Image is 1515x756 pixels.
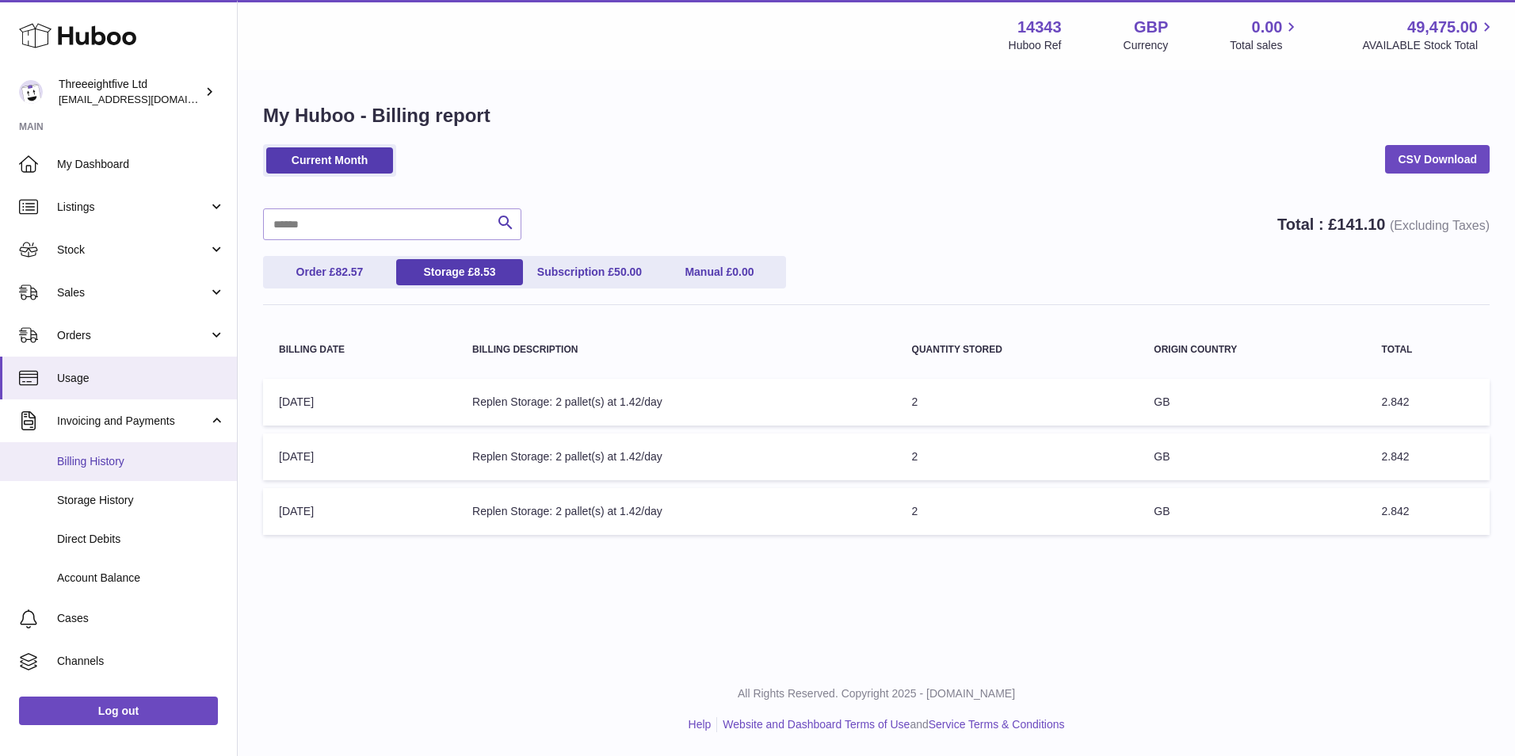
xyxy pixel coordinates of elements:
[57,454,225,469] span: Billing History
[456,433,896,480] td: Replen Storage: 2 pallet(s) at 1.42/day
[1230,17,1300,53] a: 0.00 Total sales
[1252,17,1283,38] span: 0.00
[1230,38,1300,53] span: Total sales
[723,718,910,731] a: Website and Dashboard Terms of Use
[263,329,456,371] th: Billing Date
[1366,329,1490,371] th: Total
[1017,17,1062,38] strong: 14343
[19,80,43,104] img: internalAdmin-14343@internal.huboo.com
[263,488,456,535] td: [DATE]
[1138,329,1365,371] th: Origin Country
[263,103,1490,128] h1: My Huboo - Billing report
[57,242,208,258] span: Stock
[263,433,456,480] td: [DATE]
[456,329,896,371] th: Billing Description
[717,717,1064,732] li: and
[1362,38,1496,53] span: AVAILABLE Stock Total
[656,259,783,285] a: Manual £0.00
[1134,17,1168,38] strong: GBP
[57,571,225,586] span: Account Balance
[57,654,225,669] span: Channels
[266,147,393,174] a: Current Month
[57,157,225,172] span: My Dashboard
[1382,450,1410,463] span: 2.842
[59,77,201,107] div: Threeeightfive Ltd
[689,718,712,731] a: Help
[250,686,1502,701] p: All Rights Reserved. Copyright 2025 - [DOMAIN_NAME]
[732,265,754,278] span: 0.00
[896,433,1139,480] td: 2
[456,379,896,426] td: Replen Storage: 2 pallet(s) at 1.42/day
[1382,395,1410,408] span: 2.842
[57,200,208,215] span: Listings
[1009,38,1062,53] div: Huboo Ref
[335,265,363,278] span: 82.57
[1138,379,1365,426] td: GB
[59,93,233,105] span: [EMAIL_ADDRESS][DOMAIN_NAME]
[263,379,456,426] td: [DATE]
[57,611,225,626] span: Cases
[896,379,1139,426] td: 2
[1407,17,1478,38] span: 49,475.00
[896,329,1139,371] th: Quantity Stored
[1362,17,1496,53] a: 49,475.00 AVAILABLE Stock Total
[57,371,225,386] span: Usage
[396,259,523,285] a: Storage £8.53
[57,414,208,429] span: Invoicing and Payments
[1277,216,1490,233] strong: Total : £
[1124,38,1169,53] div: Currency
[57,493,225,508] span: Storage History
[929,718,1065,731] a: Service Terms & Conditions
[896,488,1139,535] td: 2
[57,328,208,343] span: Orders
[614,265,642,278] span: 50.00
[474,265,495,278] span: 8.53
[1385,145,1490,174] a: CSV Download
[456,488,896,535] td: Replen Storage: 2 pallet(s) at 1.42/day
[1138,433,1365,480] td: GB
[526,259,653,285] a: Subscription £50.00
[1138,488,1365,535] td: GB
[57,285,208,300] span: Sales
[266,259,393,285] a: Order £82.57
[1390,219,1490,232] span: (Excluding Taxes)
[1382,505,1410,517] span: 2.842
[1337,216,1385,233] span: 141.10
[57,532,225,547] span: Direct Debits
[19,697,218,725] a: Log out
